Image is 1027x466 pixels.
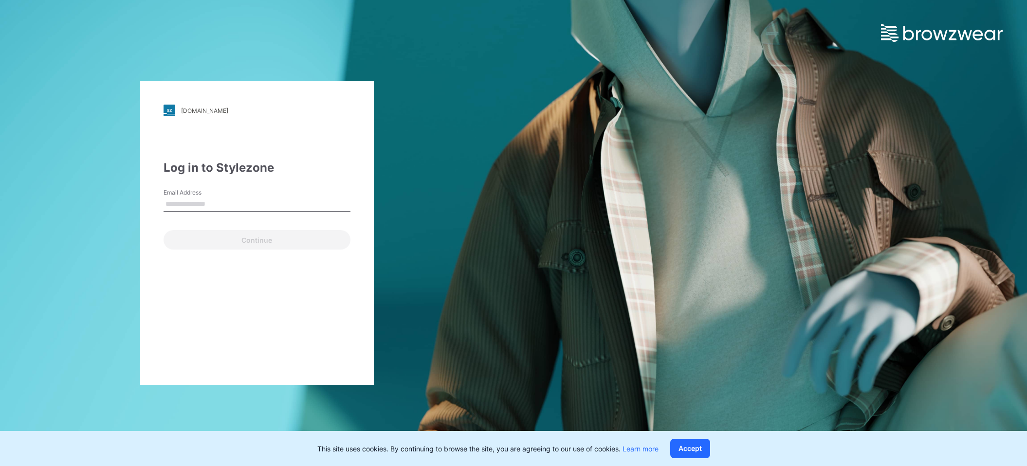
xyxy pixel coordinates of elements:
a: Learn more [623,445,659,453]
img: browzwear-logo.e42bd6dac1945053ebaf764b6aa21510.svg [881,24,1003,42]
button: Accept [670,439,710,458]
label: Email Address [164,188,232,197]
img: stylezone-logo.562084cfcfab977791bfbf7441f1a819.svg [164,105,175,116]
div: Log in to Stylezone [164,159,350,177]
a: [DOMAIN_NAME] [164,105,350,116]
div: [DOMAIN_NAME] [181,107,228,114]
p: This site uses cookies. By continuing to browse the site, you are agreeing to our use of cookies. [317,444,659,454]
